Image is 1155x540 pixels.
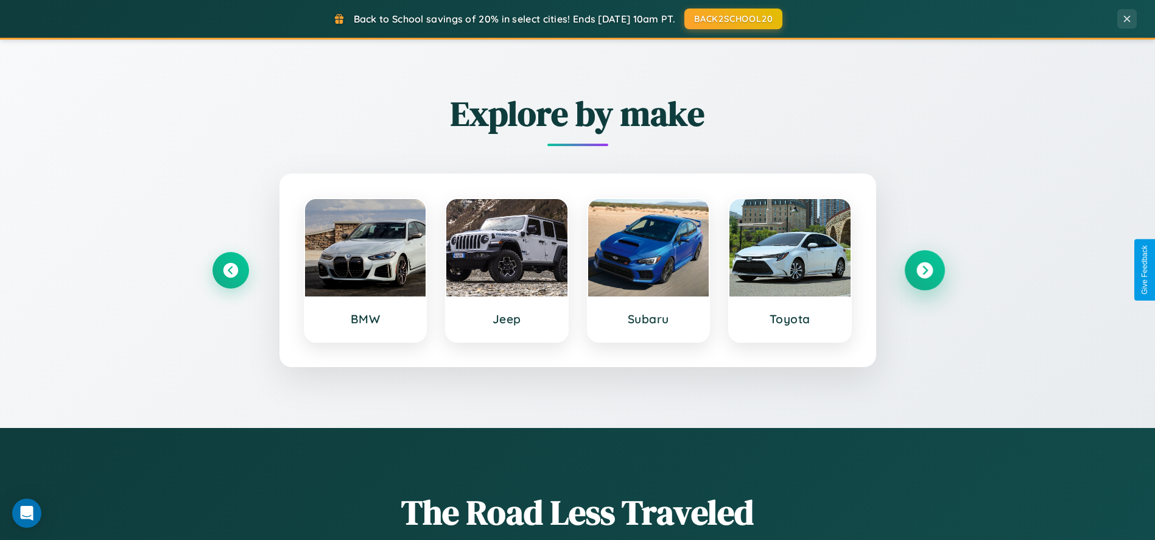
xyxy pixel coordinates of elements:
[212,90,943,137] h2: Explore by make
[684,9,782,29] button: BACK2SCHOOL20
[317,312,414,326] h3: BMW
[212,489,943,536] h1: The Road Less Traveled
[600,312,697,326] h3: Subaru
[12,499,41,528] div: Open Intercom Messenger
[354,13,675,25] span: Back to School savings of 20% in select cities! Ends [DATE] 10am PT.
[1140,245,1149,295] div: Give Feedback
[742,312,838,326] h3: Toyota
[458,312,555,326] h3: Jeep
